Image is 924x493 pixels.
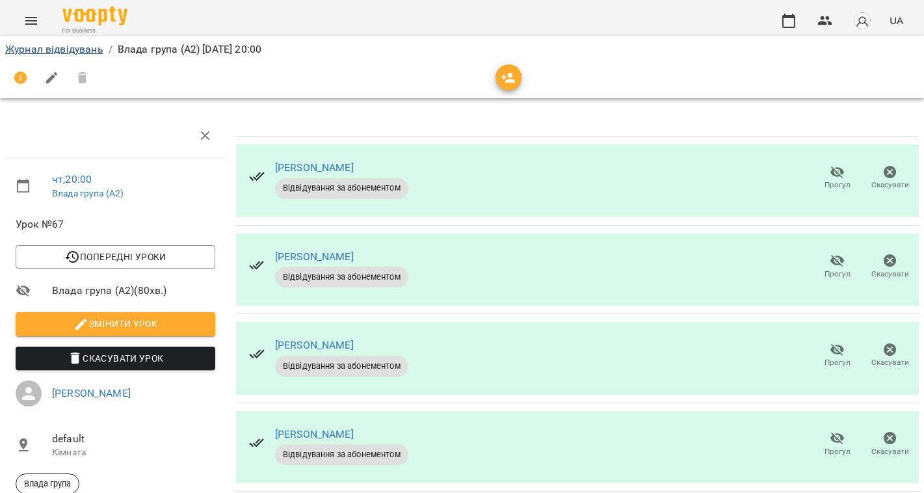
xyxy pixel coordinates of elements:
[864,338,916,374] button: Скасувати
[811,248,864,285] button: Прогул
[26,249,205,265] span: Попередні уроки
[5,42,919,57] nav: breadcrumb
[52,188,124,198] a: Влада група (А2)
[871,180,909,191] span: Скасувати
[109,42,112,57] li: /
[853,12,871,30] img: avatar_s.png
[62,7,127,25] img: Voopty Logo
[825,180,851,191] span: Прогул
[26,316,205,332] span: Змінити урок
[864,427,916,463] button: Скасувати
[864,248,916,285] button: Скасувати
[884,8,908,33] button: UA
[275,161,354,174] a: [PERSON_NAME]
[16,312,215,336] button: Змінити урок
[52,446,215,459] p: Кімната
[275,182,408,194] span: Відвідування за абонементом
[825,446,851,457] span: Прогул
[118,42,261,57] p: Влада група (А2) [DATE] 20:00
[16,5,47,36] button: Menu
[811,338,864,374] button: Прогул
[16,217,215,232] span: Урок №67
[5,43,103,55] a: Журнал відвідувань
[275,339,354,351] a: [PERSON_NAME]
[871,357,909,368] span: Скасувати
[811,427,864,463] button: Прогул
[825,269,851,280] span: Прогул
[16,478,79,490] span: Влада група
[871,269,909,280] span: Скасувати
[16,245,215,269] button: Попередні уроки
[52,431,215,447] span: default
[275,449,408,460] span: Відвідування за абонементом
[864,160,916,196] button: Скасувати
[275,360,408,372] span: Відвідування за абонементом
[275,271,408,283] span: Відвідування за абонементом
[890,14,903,27] span: UA
[52,173,92,185] a: чт , 20:00
[871,446,909,457] span: Скасувати
[275,250,354,263] a: [PERSON_NAME]
[275,428,354,440] a: [PERSON_NAME]
[825,357,851,368] span: Прогул
[811,160,864,196] button: Прогул
[62,27,127,35] span: For Business
[52,387,131,399] a: [PERSON_NAME]
[16,347,215,370] button: Скасувати Урок
[52,283,215,299] span: Влада група (А2) ( 80 хв. )
[26,351,205,366] span: Скасувати Урок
